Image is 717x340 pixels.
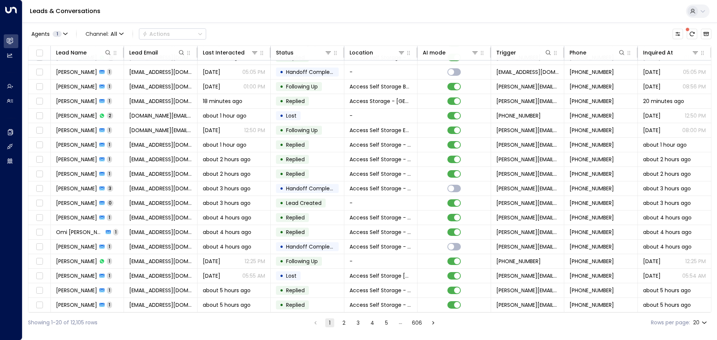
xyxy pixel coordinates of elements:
div: Phone [569,48,625,57]
span: Access Self Storage - Bracknell [350,287,412,294]
div: Location [350,48,405,57]
span: laura.chambers@accessstorage.com [496,127,559,134]
span: Will Sharp [56,199,97,207]
span: about 2 hours ago [203,156,251,163]
p: 12:50 PM [685,112,706,119]
span: 1 [107,171,112,177]
p: 01:00 PM [243,83,265,90]
div: Location [350,48,373,57]
span: +447581622549 [569,243,614,250]
div: Actions [142,31,170,37]
div: • [280,153,283,166]
span: about 2 hours ago [203,170,251,178]
span: Yesterday [643,112,661,119]
span: about 4 hours ago [203,214,251,221]
span: Access Self Storage Ealing [350,127,412,134]
span: Toggle select row [35,184,44,193]
p: 05:05 PM [242,68,265,76]
span: Yesterday [203,127,220,134]
span: 3 [107,185,113,191]
div: • [280,95,283,107]
span: 1 [107,287,112,293]
div: • [280,255,283,268]
span: Laura Eastoe [56,97,97,105]
span: Toggle select row [35,242,44,252]
span: +447925490707 [569,287,614,294]
button: page 1 [325,318,334,327]
span: Toggle select row [35,68,44,77]
span: 20 minutes ago [643,97,684,105]
span: Aug 07, 2025 [203,272,220,280]
span: Omi mobeen Fatima [56,228,103,236]
span: Sep 01, 2025 [643,83,661,90]
span: Access Self Storage - Harrow [350,141,412,149]
span: Toggle select row [35,271,44,281]
span: There are new threads available. Refresh the grid to view the latest updates. [687,29,697,39]
span: jilroymarques14@gmail.com [496,68,559,76]
span: about 4 hours ago [203,243,251,250]
div: Lead Name [56,48,87,57]
span: katiejane.day@googlemail.com [129,127,192,134]
span: +447732416267 [569,141,614,149]
button: Go to page 4 [368,318,377,327]
button: Go to page 5 [382,318,391,327]
span: Katie Parkins [56,141,97,149]
span: Katie Day [56,127,97,134]
span: Handoff Completed [286,185,339,192]
div: Status [276,48,332,57]
span: +447849322399 [569,112,614,119]
p: 12:25 PM [245,258,265,265]
span: +447534580140 [569,228,614,236]
span: about 1 hour ago [643,141,687,149]
button: Actions [139,28,206,40]
span: Elizabethcamp@sky.com [129,258,192,265]
span: 1 [107,69,112,75]
div: • [280,124,283,137]
span: willsharpbass@gmail.com [129,185,192,192]
td: - [344,196,418,210]
span: laura.chambers@accessstorage.com [496,185,559,192]
span: Aug 07, 2025 [203,258,220,265]
div: Showing 1-20 of 12,105 rows [28,319,97,327]
span: about 4 hours ago [643,214,692,221]
div: … [396,318,405,327]
div: • [280,284,283,297]
span: 1 [107,272,112,279]
button: Go to page 606 [410,318,423,327]
span: 1 [53,31,62,37]
span: +447747196493 [569,68,614,76]
span: JILROY A MARQUES [56,83,97,90]
span: 1 [107,243,112,250]
div: • [280,240,283,253]
span: +447849322399 [496,112,541,119]
span: about 4 hours ago [203,228,251,236]
div: Button group with a nested menu [139,28,206,40]
span: laura.chambers@accessstorage.com [496,272,559,280]
span: 1 [107,141,112,148]
span: Toggle select row [35,300,44,310]
p: 08:00 PM [682,127,706,134]
span: David Harris [56,156,97,163]
span: laura.chambers@accessstorage.com [496,97,559,105]
p: 08:56 PM [683,83,706,90]
span: about 1 hour ago [203,112,246,119]
span: Replied [286,228,305,236]
span: +447887386344 [569,185,614,192]
span: Elizabeth Camp [56,258,97,265]
span: Lost [286,272,297,280]
div: • [280,66,283,78]
span: about 5 hours ago [643,301,691,309]
div: AI mode [423,48,446,57]
div: Inquired At [643,48,699,57]
span: laura.chambers@accessstorage.com [496,156,559,163]
p: 05:54 AM [682,272,706,280]
button: Archived Leads [701,29,711,39]
span: +447973618171 [569,301,614,309]
span: laura.chambers@accessstorage.com [496,83,559,90]
span: Katie Day [56,112,97,119]
span: Handoff Completed [286,68,339,76]
span: JILROY A MARQUES [56,68,97,76]
div: Inquired At [643,48,673,57]
div: 20 [693,317,708,328]
span: Elizabeth Camp [56,243,97,250]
